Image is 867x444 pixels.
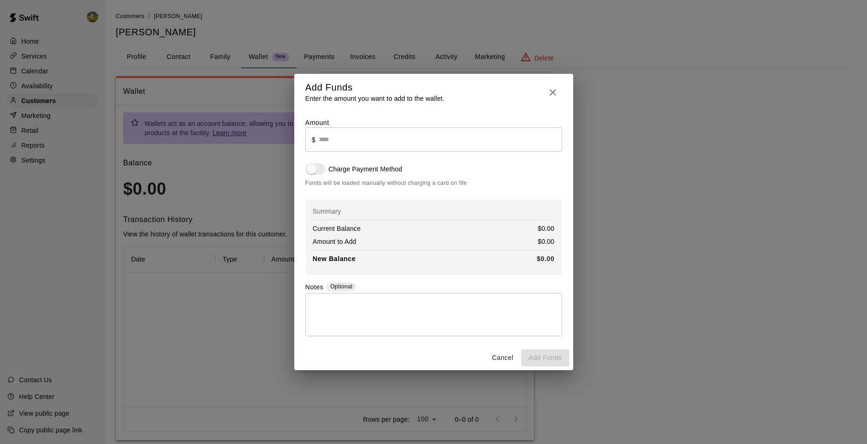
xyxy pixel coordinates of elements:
p: $0.00 [538,237,555,246]
label: Notes [305,282,324,293]
p: $ [312,135,316,144]
span: Funds will be loaded manually without charging a card on file [305,179,562,188]
p: Summary [313,207,555,216]
p: $0.00 [538,224,555,233]
p: Enter the amount you want to add to the wallet. [305,94,445,103]
p: New Balance [313,254,356,264]
p: Charge Payment Method [329,164,403,174]
p: Amount to Add [313,237,357,246]
span: Optional [330,283,352,290]
p: Current Balance [313,224,361,233]
h5: Add Funds [305,81,445,94]
button: Cancel [488,349,517,366]
p: $0.00 [537,254,555,264]
label: Amount [305,119,330,126]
